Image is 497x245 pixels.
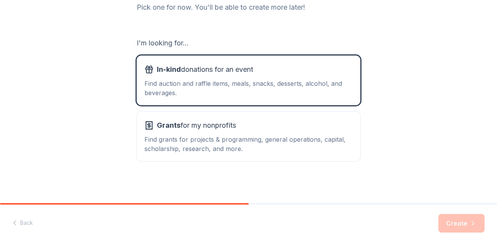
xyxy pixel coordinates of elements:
[157,119,236,132] span: for my nonprofits
[144,135,353,153] div: Find grants for projects & programming, general operations, capital, scholarship, research, and m...
[137,56,360,105] button: In-kinddonations for an eventFind auction and raffle items, meals, snacks, desserts, alcohol, and...
[157,63,253,76] span: donations for an event
[137,37,360,49] div: I'm looking for...
[137,1,360,14] div: Pick one for now. You'll be able to create more later!
[157,65,181,73] span: In-kind
[144,79,353,97] div: Find auction and raffle items, meals, snacks, desserts, alcohol, and beverages.
[137,111,360,161] button: Grantsfor my nonprofitsFind grants for projects & programming, general operations, capital, schol...
[157,121,181,129] span: Grants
